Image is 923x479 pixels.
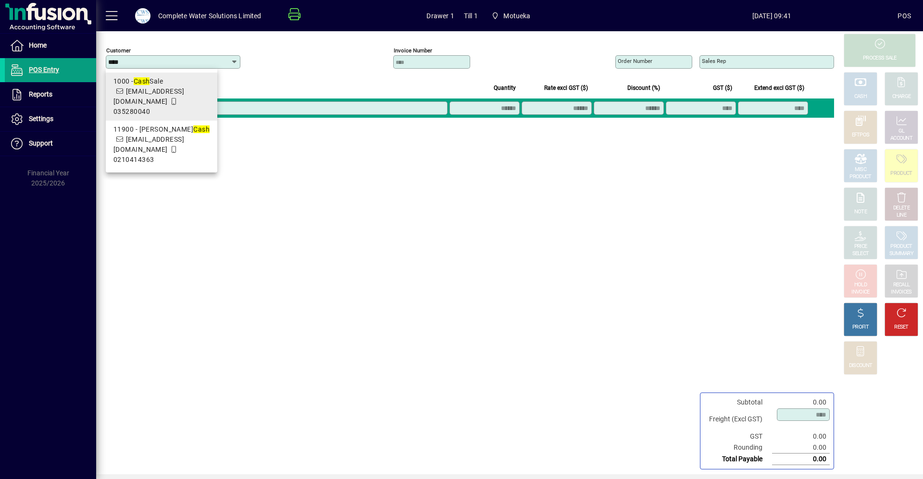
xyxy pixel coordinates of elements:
[704,431,772,442] td: GST
[852,132,870,139] div: EFTPOS
[891,289,911,296] div: INVOICES
[503,8,530,24] span: Motueka
[394,47,432,54] mat-label: Invoice number
[193,125,210,133] em: Cash
[772,431,830,442] td: 0.00
[29,115,53,123] span: Settings
[854,209,867,216] div: NOTE
[854,243,867,250] div: PRICE
[494,83,516,93] span: Quantity
[894,324,909,331] div: RESET
[854,282,867,289] div: HOLD
[113,76,210,86] div: 1000 - Sale
[5,107,96,131] a: Settings
[487,7,535,25] span: Motueka
[849,362,872,369] div: DISCOUNT
[854,93,867,100] div: CASH
[893,282,910,289] div: RECALL
[106,47,131,54] mat-label: Customer
[113,87,184,105] span: [EMAIL_ADDRESS][DOMAIN_NAME]
[713,83,732,93] span: GST ($)
[426,8,454,24] span: Drawer 1
[5,34,96,58] a: Home
[890,170,912,177] div: PRODUCT
[464,8,478,24] span: Till 1
[889,250,913,258] div: SUMMARY
[29,66,59,74] span: POS Entry
[29,41,47,49] span: Home
[704,442,772,454] td: Rounding
[890,135,912,142] div: ACCOUNT
[852,324,869,331] div: PROFIT
[772,454,830,465] td: 0.00
[851,289,869,296] div: INVOICE
[113,124,210,135] div: 11900 - [PERSON_NAME]
[863,55,897,62] div: PROCESS SALE
[893,205,910,212] div: DELETE
[702,58,726,64] mat-label: Sales rep
[5,132,96,156] a: Support
[106,121,217,169] mat-option: 11900 - Peter Cash
[29,90,52,98] span: Reports
[855,166,866,173] div: MISC
[106,73,217,121] mat-option: 1000 - Cash Sale
[646,8,898,24] span: [DATE] 09:41
[544,83,588,93] span: Rate excl GST ($)
[134,77,150,85] em: Cash
[772,397,830,408] td: 0.00
[627,83,660,93] span: Discount (%)
[704,408,772,431] td: Freight (Excl GST)
[127,7,158,25] button: Profile
[113,135,184,153] span: [EMAIL_ADDRESS][DOMAIN_NAME]
[5,83,96,107] a: Reports
[113,156,154,163] span: 0210414363
[29,139,53,147] span: Support
[158,8,262,24] div: Complete Water Solutions Limited
[898,128,905,135] div: GL
[704,397,772,408] td: Subtotal
[892,93,911,100] div: CHARGE
[898,8,911,24] div: POS
[890,243,912,250] div: PRODUCT
[897,212,906,219] div: LINE
[754,83,804,93] span: Extend excl GST ($)
[618,58,652,64] mat-label: Order number
[113,108,150,115] span: 035280040
[849,173,871,181] div: PRODUCT
[772,442,830,454] td: 0.00
[852,250,869,258] div: SELECT
[704,454,772,465] td: Total Payable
